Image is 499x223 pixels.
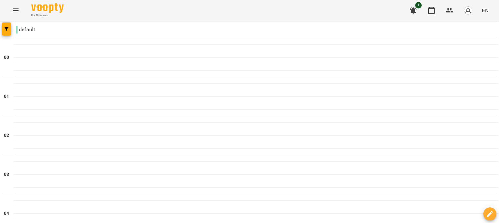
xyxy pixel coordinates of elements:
p: default [16,26,35,33]
button: Menu [8,3,23,18]
button: EN [479,4,491,16]
h6: 01 [4,93,9,100]
span: 1 [415,2,422,8]
span: For Business [31,13,64,18]
h6: 00 [4,54,9,61]
img: Voopty Logo [31,3,64,13]
h6: 04 [4,210,9,217]
span: EN [482,7,489,14]
h6: 03 [4,171,9,178]
h6: 02 [4,132,9,139]
img: avatar_s.png [464,6,473,15]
